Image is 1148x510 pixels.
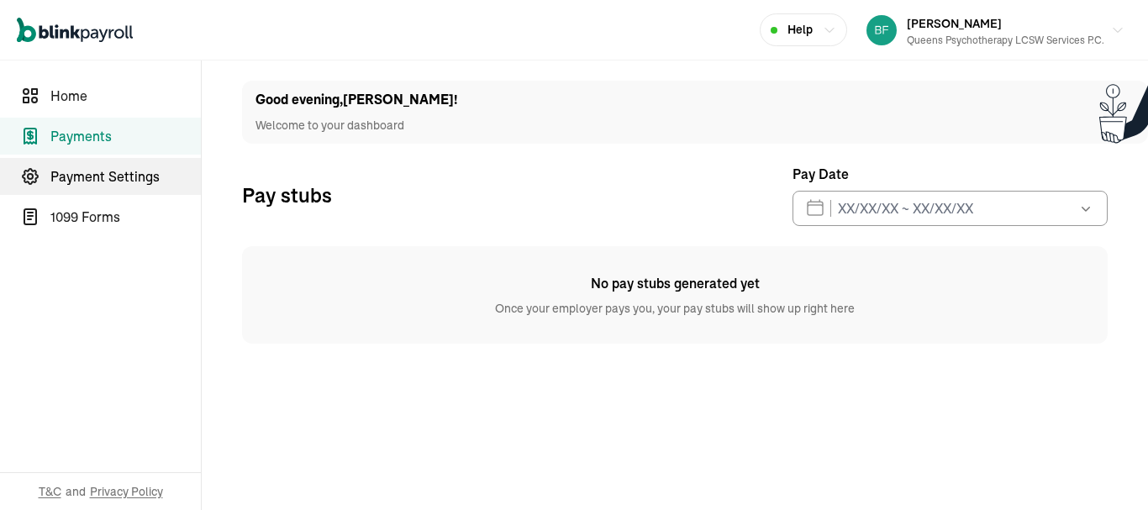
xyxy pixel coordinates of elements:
h1: Good evening , [PERSON_NAME] ! [255,90,458,110]
span: Home [50,86,201,106]
span: T&C [39,483,61,500]
span: Help [787,21,813,39]
span: Privacy Policy [90,483,163,500]
button: [PERSON_NAME]Queens Psychotherapy LCSW Services P.C. [860,9,1131,51]
iframe: Chat Widget [868,329,1148,510]
span: 1099 Forms [50,207,201,227]
img: Plant illustration [1099,81,1148,144]
div: Queens Psychotherapy LCSW Services P.C. [907,33,1104,48]
p: Pay stubs [242,181,332,208]
span: Payment Settings [50,166,201,187]
span: No pay stubs generated yet [242,273,1108,293]
p: Welcome to your dashboard [255,117,458,134]
span: Payments [50,126,201,146]
nav: Global [17,6,133,55]
button: Help [760,13,847,46]
input: XX/XX/XX ~ XX/XX/XX [793,191,1108,226]
span: Pay Date [793,164,849,184]
span: Once your employer pays you, your pay stubs will show up right here [242,293,1108,317]
span: [PERSON_NAME] [907,16,1002,31]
